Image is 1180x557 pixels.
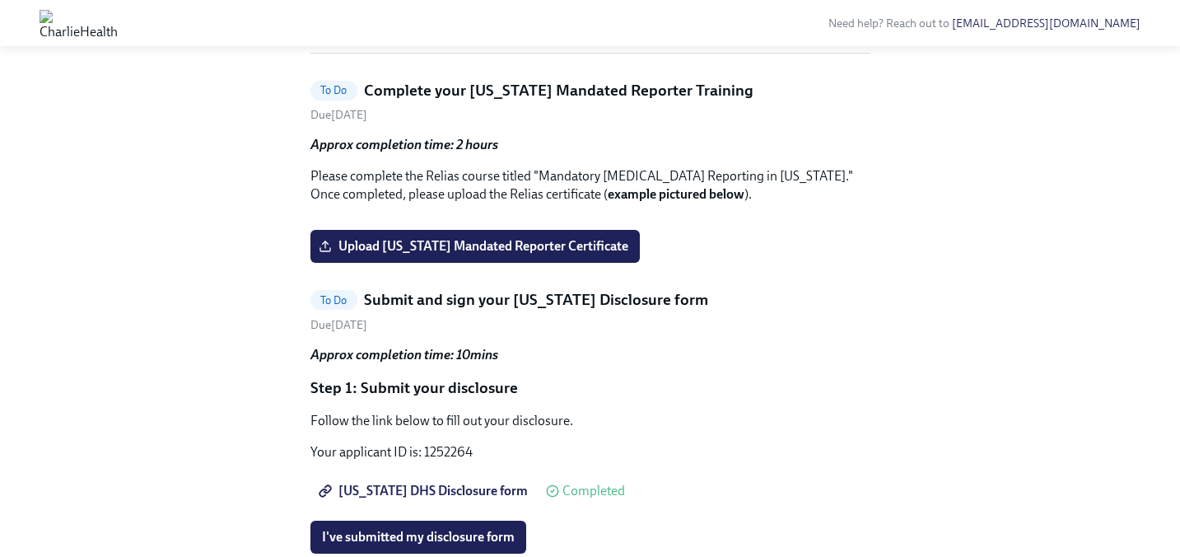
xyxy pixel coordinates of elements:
span: To Do [310,84,357,96]
img: CharlieHealth [40,10,118,36]
h5: Complete your [US_STATE] Mandated Reporter Training [364,80,753,101]
p: Follow the link below to fill out your disclosure. [310,412,870,430]
span: I've submitted my disclosure form [322,529,515,545]
strong: example pictured below [608,186,744,202]
span: Completed [562,484,625,498]
a: To DoComplete your [US_STATE] Mandated Reporter TrainingDue[DATE] [310,80,870,124]
a: [US_STATE] DHS Disclosure form [310,475,539,508]
span: To Do [310,294,357,307]
strong: Approx completion time: 10mins [310,347,498,363]
span: Need help? Reach out to [828,16,1140,30]
span: [US_STATE] DHS Disclosure form [322,483,528,499]
strong: Approx completion time: 2 hours [310,137,498,152]
p: Step 1: Submit your disclosure [310,377,870,399]
button: I've submitted my disclosure form [310,521,526,554]
a: [EMAIL_ADDRESS][DOMAIN_NAME] [952,16,1140,30]
span: Friday, September 26th 2025, 7:00 am [310,318,367,332]
span: Friday, October 3rd 2025, 7:00 am [310,108,367,122]
span: Upload [US_STATE] Mandated Reporter Certificate [322,238,628,255]
label: Upload [US_STATE] Mandated Reporter Certificate [310,230,640,263]
p: Please complete the Relias course titled "Mandatory [MEDICAL_DATA] Reporting in [US_STATE]." Once... [310,167,870,204]
h5: Submit and sign your [US_STATE] Disclosure form [364,289,708,311]
p: Your applicant ID is: 1252264 [310,443,870,461]
a: To DoSubmit and sign your [US_STATE] Disclosure formDue[DATE] [310,289,870,333]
